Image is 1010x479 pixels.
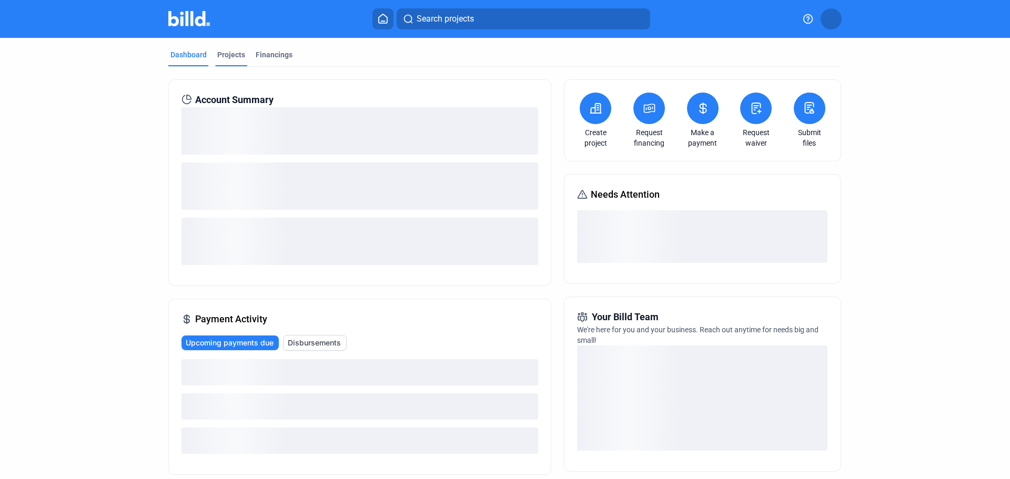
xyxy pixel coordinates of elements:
a: Request financing [631,127,668,148]
span: We're here for you and your business. Reach out anytime for needs big and small! [577,325,819,344]
button: Disbursements [283,335,347,351]
button: Upcoming payments due [181,335,279,350]
div: Dashboard [170,49,207,60]
span: Your Billd Team [592,310,659,324]
img: Billd Company Logo [168,11,210,26]
button: Search projects [397,8,650,29]
a: Create project [577,127,614,148]
a: Make a payment [684,127,721,148]
div: loading [181,107,538,155]
div: loading [181,427,538,454]
span: Disbursements [288,338,341,348]
a: Request waiver [738,127,774,148]
div: loading [577,210,827,263]
span: Account Summary [195,93,274,107]
a: Submit files [791,127,828,148]
div: loading [181,162,538,210]
span: Payment Activity [195,312,267,327]
div: loading [181,218,538,265]
div: Projects [217,49,245,60]
span: Upcoming payments due [186,338,274,348]
div: loading [577,345,827,451]
span: Needs Attention [591,187,660,202]
div: loading [181,393,538,420]
span: Search projects [417,13,474,25]
div: loading [181,359,538,385]
div: Financings [256,49,292,60]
